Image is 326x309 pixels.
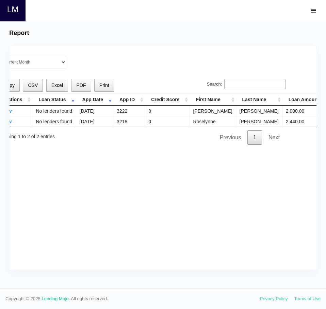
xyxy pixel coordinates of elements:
[32,106,76,116] td: No lenders found
[145,94,190,106] th: Credit Score: activate to sort column ascending
[113,94,145,106] th: App ID: activate to sort column ascending
[236,94,282,106] th: Last Name: activate to sort column ascending
[247,130,262,145] a: 1
[51,83,63,88] span: Excel
[236,116,282,127] td: [PERSON_NAME]
[71,79,91,92] button: PDF
[46,79,68,92] button: Excel
[145,106,190,116] td: 0
[145,116,190,127] td: 0
[94,79,114,92] button: Print
[76,106,113,116] td: [DATE]
[236,106,282,116] td: [PERSON_NAME]
[190,116,236,127] td: Roselynne
[224,79,286,90] input: Search:
[23,79,43,92] button: CSV
[113,106,145,116] td: 3222
[113,116,145,127] td: 3218
[5,295,260,302] span: Copyright © 2025. . All rights reserved.
[263,130,286,145] a: Next
[76,116,113,127] td: [DATE]
[9,30,29,37] h4: Report
[28,83,38,88] span: CSV
[190,94,236,106] th: First Name: activate to sort column ascending
[99,83,109,88] span: Print
[214,130,247,145] a: Previous
[32,116,76,127] td: No lenders found
[76,83,86,88] span: PDF
[190,106,236,116] td: [PERSON_NAME]
[294,296,321,301] a: Terms of Use
[207,79,286,90] label: Search:
[260,296,288,301] a: Privacy Policy
[76,94,113,106] th: App Date: activate to sort column ascending
[32,94,76,106] th: Loan Status: activate to sort column ascending
[42,296,69,301] a: Lending Mojo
